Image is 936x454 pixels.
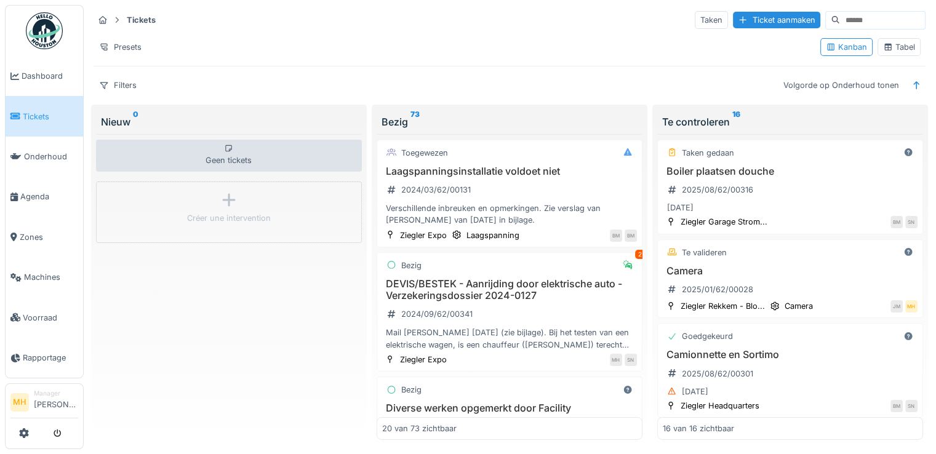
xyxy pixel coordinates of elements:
div: Mail [PERSON_NAME] [DATE] (zie bijlage). Bij het testen van een elektrische wagen, is een chauffe... [382,327,637,350]
div: Filters [94,76,142,94]
div: Taken gedaan [682,147,734,159]
div: Ziegler Expo [400,354,447,365]
div: Goedgekeurd [682,330,733,342]
div: BM [890,216,903,228]
div: 2024/03/62/00131 [401,184,471,196]
div: BM [610,229,622,242]
span: Agenda [20,191,78,202]
a: Dashboard [6,56,83,96]
h3: Camionnette en Sortimo [663,349,918,360]
div: SN [905,400,918,412]
div: Créer une intervention [187,212,271,224]
div: Ticket aanmaken [733,12,820,28]
div: MH [610,354,622,366]
div: Presets [94,38,147,56]
div: Bezig [401,384,422,396]
div: Laagspanning [466,229,519,241]
div: Te valideren [682,247,727,258]
span: Rapportage [23,352,78,364]
span: Machines [24,271,78,283]
sup: 0 [133,114,138,129]
div: Verschillende inbreuken en opmerkingen. Zie verslag van [PERSON_NAME] van [DATE] in bijlage. [382,202,637,226]
a: Tickets [6,96,83,136]
div: Geen tickets [96,140,362,172]
div: 2025/08/62/00301 [682,368,753,380]
div: 20 van 73 zichtbaar [382,423,457,434]
div: Nieuw [101,114,357,129]
div: SN [905,216,918,228]
a: Voorraad [6,297,83,337]
div: SN [625,354,637,366]
div: 2025/01/62/00028 [682,284,753,295]
span: Onderhoud [24,151,78,162]
h3: Laagspanningsinstallatie voldoet niet [382,165,637,177]
div: Ziegler Rekkem - Blo... [681,300,765,312]
span: Dashboard [22,70,78,82]
div: Ziegler Headquarters [681,400,759,412]
div: BM [625,229,637,242]
span: Tickets [23,111,78,122]
div: 2024/09/62/00341 [401,308,473,320]
div: JM [890,300,903,313]
div: Tabel [883,41,915,53]
div: 2025/08/62/00316 [682,184,753,196]
div: [DATE] [667,202,694,213]
span: Zones [20,231,78,243]
div: Ziegler Expo [400,229,447,241]
div: MH [905,300,918,313]
h3: DEVIS/BESTEK - Aanrijding door elektrische auto - Verzekeringsdossier 2024-0127 [382,278,637,301]
a: Onderhoud [6,137,83,177]
img: Badge_color-CXgf-gQk.svg [26,12,63,49]
div: Bezig [401,260,422,271]
div: Taken [695,11,728,29]
div: Volgorde op Onderhoud tonen [778,76,905,94]
h3: Diverse werken opgemerkt door Facility [382,402,637,414]
li: MH [10,393,29,412]
a: Agenda [6,177,83,217]
div: [DATE] [682,386,708,397]
div: 16 van 16 zichtbaar [663,423,734,434]
a: MH Manager[PERSON_NAME] [10,389,78,418]
div: BM [890,400,903,412]
a: Zones [6,217,83,257]
h3: Boiler plaatsen douche [663,165,918,177]
div: Kanban [826,41,867,53]
sup: 16 [732,114,740,129]
div: Te controleren [662,114,918,129]
div: Manager [34,389,78,398]
sup: 73 [410,114,420,129]
div: 2 [635,250,645,259]
li: [PERSON_NAME] [34,389,78,415]
a: Rapportage [6,338,83,378]
h3: Camera [663,265,918,277]
div: Bezig [382,114,638,129]
div: Camera [785,300,813,312]
strong: Tickets [122,14,161,26]
span: Voorraad [23,312,78,324]
div: Toegewezen [401,147,448,159]
a: Machines [6,257,83,297]
div: Ziegler Garage Strom... [681,216,767,228]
